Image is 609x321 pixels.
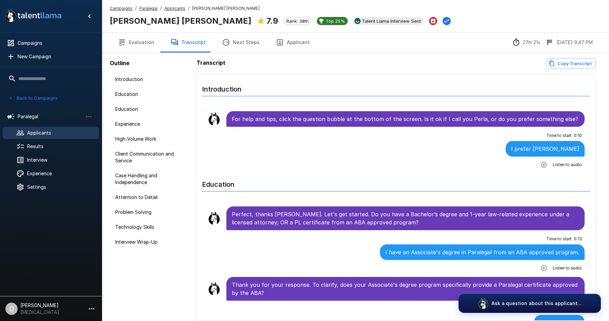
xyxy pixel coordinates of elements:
[459,294,601,313] button: Ask a question about this applicant...
[162,33,214,52] button: Transcript
[115,106,183,113] span: Education
[546,38,593,46] div: The date and time when the interview was completed
[115,172,183,186] span: Case Handling and Independence
[115,91,183,98] span: Education
[478,298,489,309] img: logo_glasses@2x.png
[115,136,183,142] span: High-Volume Work
[359,18,424,24] span: Talent Llama Interview Sent
[110,236,188,248] div: Interview Wrap-Up
[546,132,572,139] span: Time to start :
[232,115,579,123] p: For help and tips, click the question bubble at the bottom of the screen. Is it ok if I call you ...
[443,17,451,25] button: Change Stage
[110,118,188,130] div: Experience
[553,161,582,168] span: Listen to audio
[115,224,183,230] span: Technology Skills
[353,17,424,25] div: View profile in UKG
[214,33,268,52] button: Next Steps
[188,5,189,12] span: /
[135,5,137,12] span: /
[232,281,579,297] p: Thank you for your response. To clarify, does your Associate's degree program specifically provid...
[110,191,188,203] div: Attention to Detail
[323,18,348,24] span: Top 25%
[202,78,590,96] h6: Introduction
[491,300,582,307] p: Ask a question about this applicant...
[192,5,260,12] span: [PERSON_NAME] [PERSON_NAME]
[115,194,183,201] span: Attention to Detail
[429,17,437,25] button: Archive Applicant
[115,209,183,216] span: Problem Solving
[268,33,318,52] button: Applicant
[164,6,185,11] u: Applicants
[110,6,133,11] u: Campaigns
[110,221,188,233] div: Technology Skills
[110,33,162,52] button: Evaluation
[110,60,129,66] b: Outline
[512,38,540,46] div: The time between starting and completing the interview
[110,133,188,145] div: High-Volume Work
[197,59,225,66] b: Transcript
[207,212,221,225] img: llama_clean.png
[110,148,188,167] div: Client Communication and Service
[546,236,572,242] span: Time to start :
[574,132,582,139] span: 0 : 10
[546,58,595,69] button: Copy transcript
[110,16,251,26] b: [PERSON_NAME] [PERSON_NAME]
[110,103,188,115] div: Education
[110,206,188,218] div: Problem Solving
[556,39,593,46] p: [DATE] 9:47 PM
[110,169,188,188] div: Case Handling and Independence
[266,16,278,26] b: 7.9
[511,145,579,153] p: I prefer [PERSON_NAME]
[115,239,183,245] span: Interview Wrap-Up
[115,151,183,164] span: Client Communication and Service
[139,6,158,11] u: Paralegal
[110,73,188,85] div: Introduction
[115,121,183,127] span: Experience
[207,282,221,296] img: llama_clean.png
[110,88,188,100] div: Education
[523,39,540,46] p: 27m 21s
[284,18,311,24] span: Rank: 38th
[160,5,162,12] span: /
[207,112,221,126] img: llama_clean.png
[115,76,183,83] span: Introduction
[232,210,579,226] p: Perfect, thanks [PERSON_NAME]. Let's get started. Do you have a Bachelor’s degree and 1-year law-...
[354,18,361,24] img: ukg_logo.jpeg
[202,174,590,192] h6: Education
[385,248,579,256] p: I have an Associate's degree in Paralegal from an ABA approved program.
[553,265,582,272] span: Listen to audio
[574,236,582,242] span: 0 : 13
